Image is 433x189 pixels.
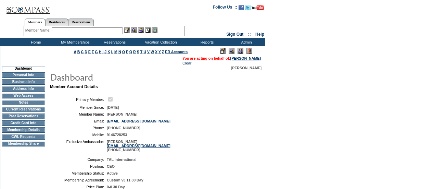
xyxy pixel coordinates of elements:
td: Position: [53,164,104,168]
a: Z [162,50,164,54]
td: Current Reservations [2,107,45,112]
td: Membership Status: [53,171,104,175]
td: My Memberships [55,38,94,46]
a: M [114,50,117,54]
td: Personal Info [2,72,45,78]
td: Mobile: [53,133,104,137]
td: Company: [53,157,104,162]
a: H [99,50,102,54]
td: Member Since: [53,105,104,109]
a: L [111,50,113,54]
img: b_edit.gif [124,27,130,33]
img: Subscribe to our YouTube Channel [252,5,264,10]
td: Credit Card Info [2,120,45,126]
a: Subscribe to our YouTube Channel [252,7,264,11]
td: Home [15,38,55,46]
img: View [131,27,137,33]
span: Active [107,171,118,175]
td: Web Access [2,93,45,98]
img: Edit Mode [220,48,226,54]
a: O [122,50,125,54]
td: Reservations [94,38,133,46]
td: Dashboard [2,66,45,71]
a: Q [129,50,132,54]
a: U [143,50,146,54]
a: Become our fan on Facebook [239,7,244,11]
td: Notes [2,100,45,105]
a: E [88,50,91,54]
span: [PERSON_NAME] [PHONE_NUMBER] [107,140,170,152]
span: CEO [107,164,115,168]
td: Price Plan: [53,185,104,189]
a: I [102,50,103,54]
img: Reservations [145,27,151,33]
td: Member Name: [53,112,104,116]
a: Follow us on Twitter [245,7,251,11]
a: [PERSON_NAME] [230,56,261,60]
a: B [77,50,80,54]
a: Clear [182,61,191,65]
a: T [140,50,143,54]
a: G [95,50,98,54]
td: Primary Member: [53,96,104,103]
a: R [133,50,136,54]
a: X [155,50,157,54]
a: S [137,50,139,54]
div: Member Name: [25,27,52,33]
td: Membership Agreement: [53,178,104,182]
td: Email: [53,119,104,123]
a: Help [255,32,264,37]
a: F [92,50,94,54]
a: [EMAIL_ADDRESS][DOMAIN_NAME] [107,119,170,123]
span: 9146728253 [107,133,127,137]
img: pgTtlDashboard.gif [50,70,187,84]
td: CWL Requests [2,134,45,140]
img: b_calculator.gif [152,27,157,33]
span: You are acting on behalf of: [182,56,261,60]
a: P [126,50,128,54]
a: W [151,50,154,54]
a: D [85,50,87,54]
b: Member Account Details [50,84,98,89]
td: Membership Share [2,141,45,146]
span: 0-0 30 Day [107,185,125,189]
a: Sign Out [226,32,243,37]
img: Impersonate [138,27,144,33]
a: N [118,50,121,54]
td: Phone: [53,126,104,130]
a: Reservations [68,19,94,26]
img: Become our fan on Facebook [239,5,244,10]
td: Business Info [2,79,45,85]
img: Follow us on Twitter [245,5,251,10]
td: Membership Details [2,127,45,133]
td: Vacation Collection [133,38,187,46]
a: Y [158,50,161,54]
td: Past Reservations [2,114,45,119]
span: [DATE] [107,105,119,109]
td: Exclusive Ambassador: [53,140,104,152]
a: [EMAIL_ADDRESS][DOMAIN_NAME] [107,144,170,148]
a: C [81,50,84,54]
a: Members [25,19,46,26]
a: V [147,50,150,54]
span: [PERSON_NAME] [231,66,262,70]
span: TAL International [107,157,137,162]
a: K [107,50,110,54]
td: Admin [226,38,265,46]
img: View Mode [229,48,234,54]
a: A [74,50,76,54]
td: Address Info [2,86,45,92]
a: ER Accounts [165,50,188,54]
span: Custom v3.11 30 Day [107,178,143,182]
a: Residences [45,19,68,26]
td: Follow Us :: [213,4,237,12]
td: Reports [187,38,226,46]
span: [PERSON_NAME] [107,112,137,116]
img: Log Concern/Member Elevation [246,48,252,54]
span: :: [248,32,251,37]
a: J [104,50,106,54]
img: Impersonate [238,48,243,54]
span: [PHONE_NUMBER] [107,126,140,130]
